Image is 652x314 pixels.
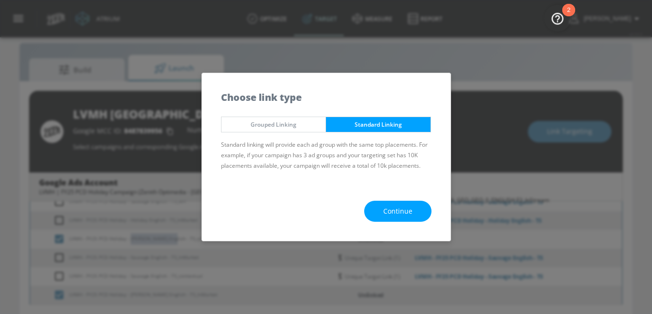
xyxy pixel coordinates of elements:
[221,92,302,102] h5: Choose link type
[333,119,423,130] span: Standard Linking
[364,201,431,222] button: Continue
[383,206,412,217] span: Continue
[567,10,570,22] div: 2
[544,5,571,32] button: Open Resource Center, 2 new notifications
[221,140,431,171] p: Standard linking will provide each ad group with the same top placements. For example, if your ca...
[221,117,326,132] button: Grouped Linking
[326,117,431,132] button: Standard Linking
[229,119,319,130] span: Grouped Linking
